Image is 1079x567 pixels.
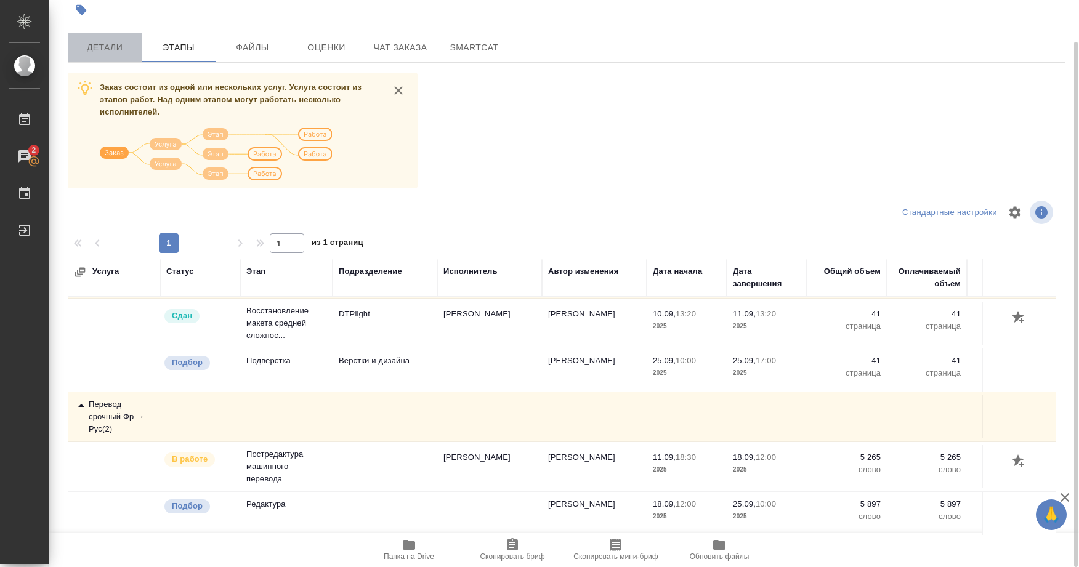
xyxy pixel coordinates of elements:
[542,348,647,392] td: [PERSON_NAME]
[246,448,326,485] p: Постредактура машинного перевода
[676,309,696,318] p: 13:20
[733,452,756,462] p: 18.09,
[542,492,647,535] td: [PERSON_NAME]
[813,320,881,332] p: страница
[676,356,696,365] p: 10:00
[653,367,721,379] p: 2025
[246,498,326,510] p: Редактура
[676,452,696,462] p: 18:30
[149,40,208,55] span: Этапы
[172,500,203,512] p: Подбор
[246,355,326,367] p: Подверстка
[461,533,564,567] button: Скопировать бриф
[75,40,134,55] span: Детали
[653,510,721,523] p: 2025
[74,398,154,435] div: Перевод срочный Фр → Рус ( 2 )
[756,309,776,318] p: 13:20
[893,464,961,476] p: слово
[813,464,881,476] p: слово
[548,265,618,278] div: Автор изменения
[733,265,801,290] div: Дата завершения
[824,265,881,278] div: Общий объем
[74,265,197,278] div: Услуга
[733,320,801,332] p: 2025
[573,552,658,561] span: Скопировать мини-бриф
[542,445,647,488] td: [PERSON_NAME]
[480,552,544,561] span: Скопировать бриф
[668,533,771,567] button: Обновить файлы
[893,308,961,320] p: 41
[893,265,961,290] div: Оплачиваемый объем
[893,355,961,367] p: 41
[246,305,326,342] p: Восстановление макета средней сложнос...
[1036,499,1067,530] button: 🙏
[893,451,961,464] p: 5 265
[24,144,43,156] span: 2
[893,510,961,523] p: слово
[733,309,756,318] p: 11.09,
[813,308,881,320] p: 41
[1000,198,1030,227] span: Настроить таблицу
[333,348,437,392] td: Верстки и дизайна
[437,445,542,488] td: [PERSON_NAME]
[813,510,881,523] p: слово
[813,498,881,510] p: 5 897
[653,265,702,278] div: Дата начала
[653,309,676,318] p: 10.09,
[166,265,194,278] div: Статус
[312,235,363,253] span: из 1 страниц
[653,356,676,365] p: 25.09,
[690,552,750,561] span: Обновить файлы
[733,510,801,523] p: 2025
[653,464,721,476] p: 2025
[756,356,776,365] p: 17:00
[357,533,461,567] button: Папка на Drive
[899,203,1000,222] div: split button
[756,499,776,509] p: 10:00
[893,320,961,332] p: страница
[333,302,437,345] td: DTPlight
[297,40,356,55] span: Оценки
[542,302,647,345] td: [PERSON_NAME]
[653,499,676,509] p: 18.09,
[389,81,408,100] button: close
[74,266,86,278] button: Развернуть
[445,40,504,55] span: SmartCat
[437,302,542,345] td: [PERSON_NAME]
[172,356,203,369] p: Подбор
[223,40,282,55] span: Файлы
[172,453,208,465] p: В работе
[813,451,881,464] p: 5 265
[172,310,192,322] p: Сдан
[653,452,676,462] p: 11.09,
[1030,201,1056,224] span: Посмотреть информацию
[733,356,756,365] p: 25.09,
[3,141,46,172] a: 2
[1009,308,1030,329] button: Добавить оценку
[893,498,961,510] p: 5 897
[100,82,362,116] span: Заказ состоит из одной или нескольких услуг. Услуга состоит из этапов работ. Над одним этапом мог...
[339,265,402,278] div: Подразделение
[564,533,668,567] button: Скопировать мини-бриф
[443,265,498,278] div: Исполнитель
[756,452,776,462] p: 12:00
[676,499,696,509] p: 12:00
[653,320,721,332] p: 2025
[384,552,434,561] span: Папка на Drive
[733,367,801,379] p: 2025
[733,464,801,476] p: 2025
[246,265,265,278] div: Этап
[813,355,881,367] p: 41
[1041,502,1062,528] span: 🙏
[813,367,881,379] p: страница
[733,499,756,509] p: 25.09,
[893,367,961,379] p: страница
[371,40,430,55] span: Чат заказа
[1009,451,1030,472] button: Добавить оценку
